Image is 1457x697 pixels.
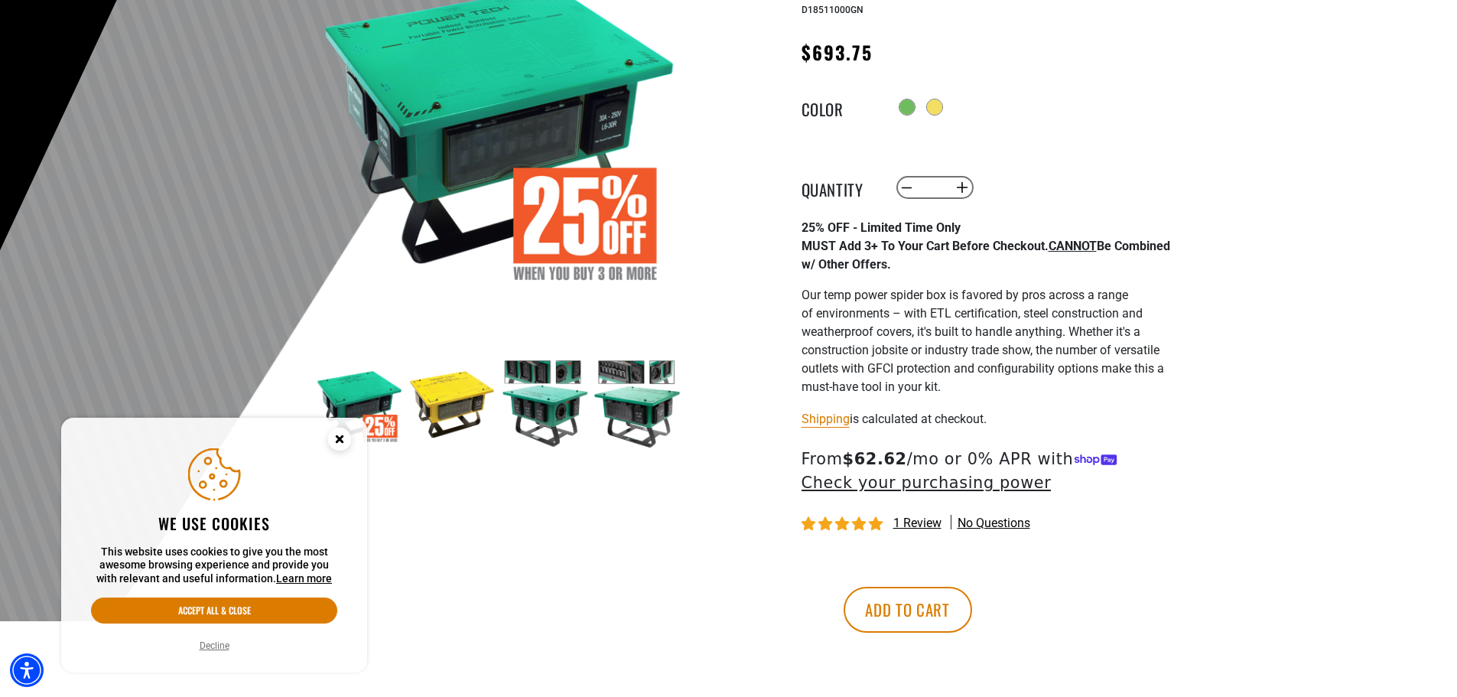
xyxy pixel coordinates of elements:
[500,360,589,448] img: green
[802,409,1176,429] div: is calculated at checkout.
[802,220,961,235] strong: 25% OFF - Limited Time Only
[408,360,496,448] img: yellow
[802,288,1164,394] span: Our temp power spider box is favored by pros across a range of environments – with ETL certificat...
[802,219,1176,396] div: Page 1
[802,517,886,532] span: 5.00 stars
[802,38,873,66] span: $693.75
[802,5,863,15] span: D18511000GN
[802,178,878,197] label: Quantity
[61,418,367,673] aside: Cookie Consent
[844,587,972,633] button: Add to cart
[276,572,332,585] a: This website uses cookies to give you the most awesome browsing experience and provide you with r...
[958,515,1030,532] span: No questions
[10,653,44,687] div: Accessibility Menu
[802,239,1170,272] strong: MUST Add 3+ To Your Cart Before Checkout. Be Combined w/ Other Offers.
[91,513,337,533] h2: We use cookies
[195,638,234,653] button: Decline
[593,360,681,448] img: green
[802,412,850,426] a: Shipping
[91,546,337,586] p: This website uses cookies to give you the most awesome browsing experience and provide you with r...
[893,516,942,530] span: 1 review
[91,598,337,624] button: Accept all & close
[1049,239,1097,253] span: CANNOT
[802,97,878,117] legend: Color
